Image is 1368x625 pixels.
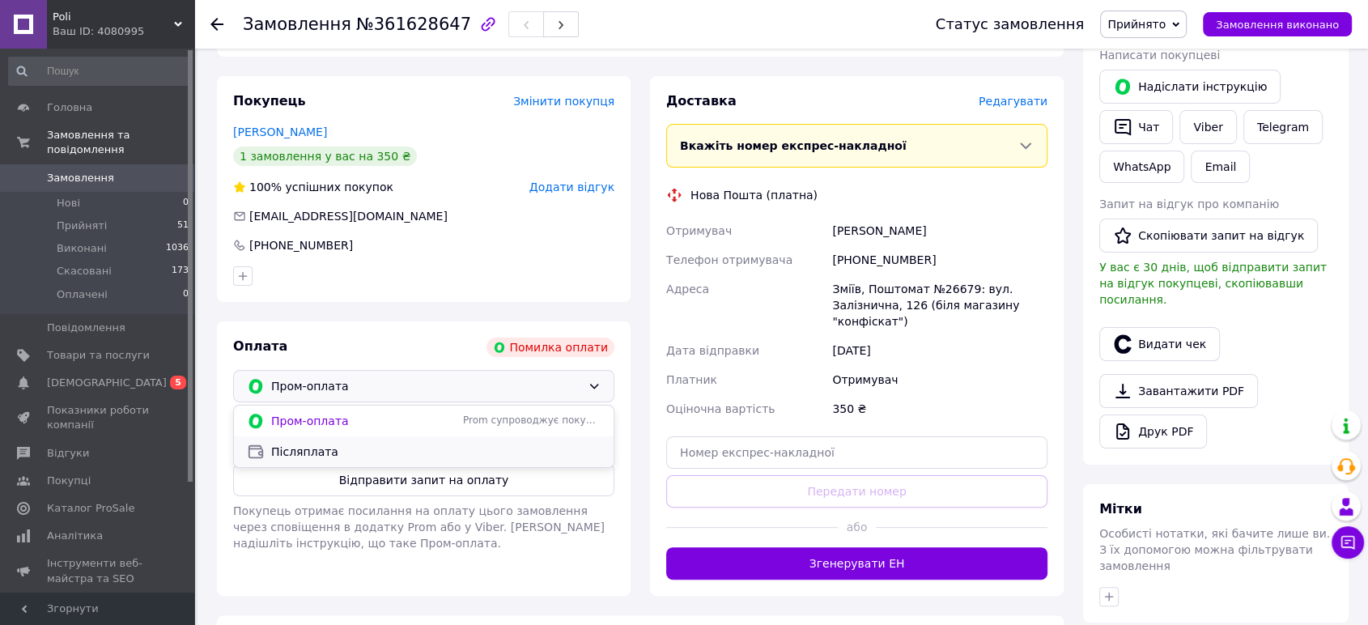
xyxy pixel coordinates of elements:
[249,181,282,193] span: 100%
[838,519,876,535] span: або
[1099,70,1281,104] button: Надіслати інструкцію
[248,237,355,253] div: [PHONE_NUMBER]
[233,147,417,166] div: 1 замовлення у вас на 350 ₴
[47,446,89,461] span: Відгуки
[666,373,717,386] span: Платник
[666,224,732,237] span: Отримувач
[166,241,189,256] span: 1036
[47,529,103,543] span: Аналітика
[666,402,775,415] span: Оціночна вартість
[829,216,1051,245] div: [PERSON_NAME]
[47,128,194,157] span: Замовлення та повідомлення
[666,93,737,108] span: Доставка
[829,336,1051,365] div: [DATE]
[979,95,1047,108] span: Редагувати
[210,16,223,32] div: Повернутися назад
[1099,527,1330,572] span: Особисті нотатки, які бачите лише ви. З їх допомогою можна фільтрувати замовлення
[47,403,150,432] span: Показники роботи компанії
[233,464,614,496] button: Відправити запит на оплату
[1203,12,1352,36] button: Замовлення виконано
[1179,110,1236,144] a: Viber
[233,504,605,550] span: Покупець отримає посилання на оплату цього замовлення через сповіщення в додатку Prom або у Viber...
[1107,18,1166,31] span: Прийнято
[666,253,792,266] span: Телефон отримувача
[666,547,1047,580] button: Згенерувати ЕН
[57,264,112,278] span: Скасовані
[183,196,189,210] span: 0
[829,394,1051,423] div: 350 ₴
[1099,501,1142,517] span: Мітки
[529,181,614,193] span: Додати відгук
[1332,526,1364,559] button: Чат з покупцем
[177,219,189,233] span: 51
[1099,219,1318,253] button: Скопіювати запит на відгук
[356,15,471,34] span: №361628647
[47,501,134,516] span: Каталог ProSale
[1099,110,1173,144] button: Чат
[249,210,448,223] span: [EMAIL_ADDRESS][DOMAIN_NAME]
[513,95,614,108] span: Змінити покупця
[1099,261,1327,306] span: У вас є 30 днів, щоб відправити запит на відгук покупцеві, скопіювавши посилання.
[686,187,822,203] div: Нова Пошта (платна)
[53,10,174,24] span: Poli
[1099,151,1184,183] a: WhatsApp
[271,444,601,460] span: Післяплата
[8,57,190,86] input: Пошук
[233,179,393,195] div: успішних покупок
[1099,49,1220,62] span: Написати покупцеві
[1099,198,1279,210] span: Запит на відгук про компанію
[1191,151,1250,183] button: Email
[47,321,125,335] span: Повідомлення
[47,376,167,390] span: [DEMOGRAPHIC_DATA]
[1243,110,1323,144] a: Telegram
[666,344,759,357] span: Дата відправки
[57,196,80,210] span: Нові
[47,556,150,585] span: Інструменти веб-майстра та SEO
[271,377,581,395] span: Пром-оплата
[170,376,186,389] span: 5
[829,245,1051,274] div: [PHONE_NUMBER]
[47,474,91,488] span: Покупці
[1216,19,1339,31] span: Замовлення виконано
[233,338,287,354] span: Оплата
[57,287,108,302] span: Оплачені
[666,283,709,295] span: Адреса
[53,24,194,39] div: Ваш ID: 4080995
[47,171,114,185] span: Замовлення
[57,241,107,256] span: Виконані
[233,125,327,138] a: [PERSON_NAME]
[936,16,1085,32] div: Статус замовлення
[271,413,457,429] span: Пром-оплата
[463,414,601,427] span: Prom супроводжує покупку
[57,219,107,233] span: Прийняті
[486,338,614,357] div: Помилка оплати
[47,100,92,115] span: Головна
[829,365,1051,394] div: Отримувач
[47,348,150,363] span: Товари та послуги
[1099,327,1220,361] button: Видати чек
[1099,415,1207,449] a: Друк PDF
[233,93,306,108] span: Покупець
[243,15,351,34] span: Замовлення
[680,139,907,152] span: Вкажіть номер експрес-накладної
[183,287,189,302] span: 0
[666,436,1047,469] input: Номер експрес-накладної
[829,274,1051,336] div: Зміїв, Поштомат №26679: вул. Залізнична, 126 (біля магазину "конфіскат")
[172,264,189,278] span: 173
[1099,374,1258,408] a: Завантажити PDF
